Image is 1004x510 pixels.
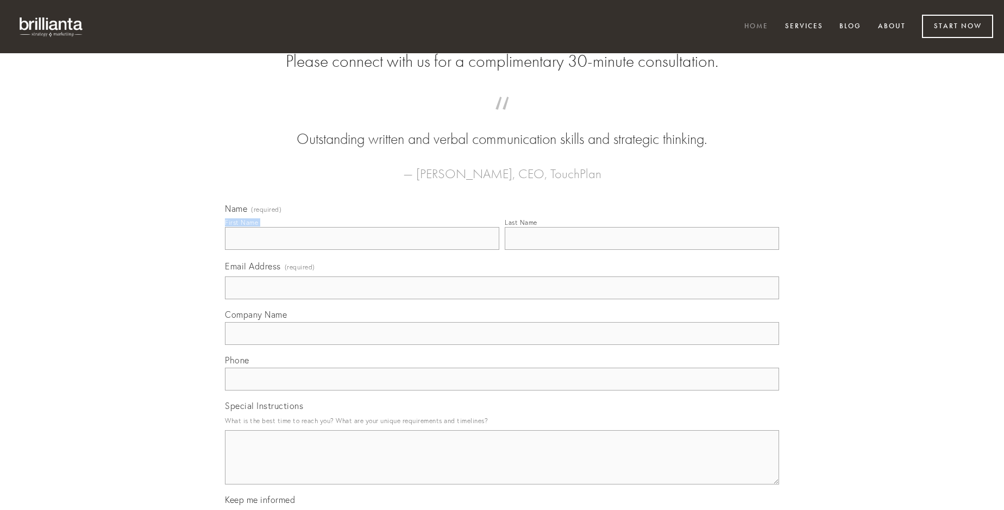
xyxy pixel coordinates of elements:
[225,51,779,72] h2: Please connect with us for a complimentary 30-minute consultation.
[225,413,779,428] p: What is the best time to reach you? What are your unique requirements and timelines?
[251,206,281,213] span: (required)
[778,18,830,36] a: Services
[242,108,762,129] span: “
[922,15,993,38] a: Start Now
[285,260,315,274] span: (required)
[225,355,249,366] span: Phone
[225,261,281,272] span: Email Address
[225,309,287,320] span: Company Name
[505,218,537,226] div: Last Name
[871,18,913,36] a: About
[225,494,295,505] span: Keep me informed
[242,108,762,150] blockquote: Outstanding written and verbal communication skills and strategic thinking.
[225,218,258,226] div: First Name
[737,18,775,36] a: Home
[225,203,247,214] span: Name
[225,400,303,411] span: Special Instructions
[242,150,762,185] figcaption: — [PERSON_NAME], CEO, TouchPlan
[11,11,92,42] img: brillianta - research, strategy, marketing
[832,18,868,36] a: Blog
